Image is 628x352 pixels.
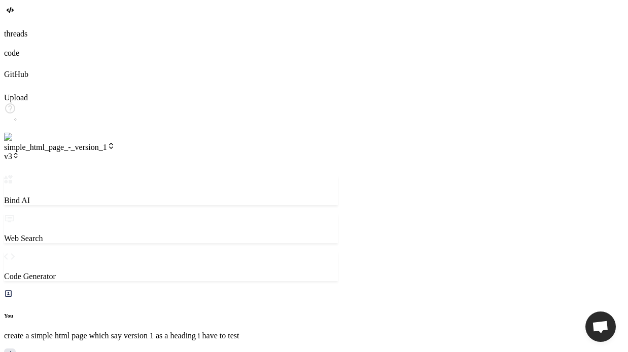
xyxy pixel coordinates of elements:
div: Open chat [585,311,616,342]
p: Bind AI [4,196,338,205]
label: Upload [4,93,28,102]
label: code [4,49,19,57]
span: v3 [4,152,19,161]
p: Code Generator [4,272,338,281]
label: GitHub [4,70,28,79]
h6: You [4,312,338,319]
label: threads [4,29,27,38]
p: create a simple html page which say version 1 as a heading i have to test [4,331,338,340]
p: Web Search [4,234,338,243]
span: simple_html_page_-_version_1 [4,143,115,151]
img: settings [4,133,37,142]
